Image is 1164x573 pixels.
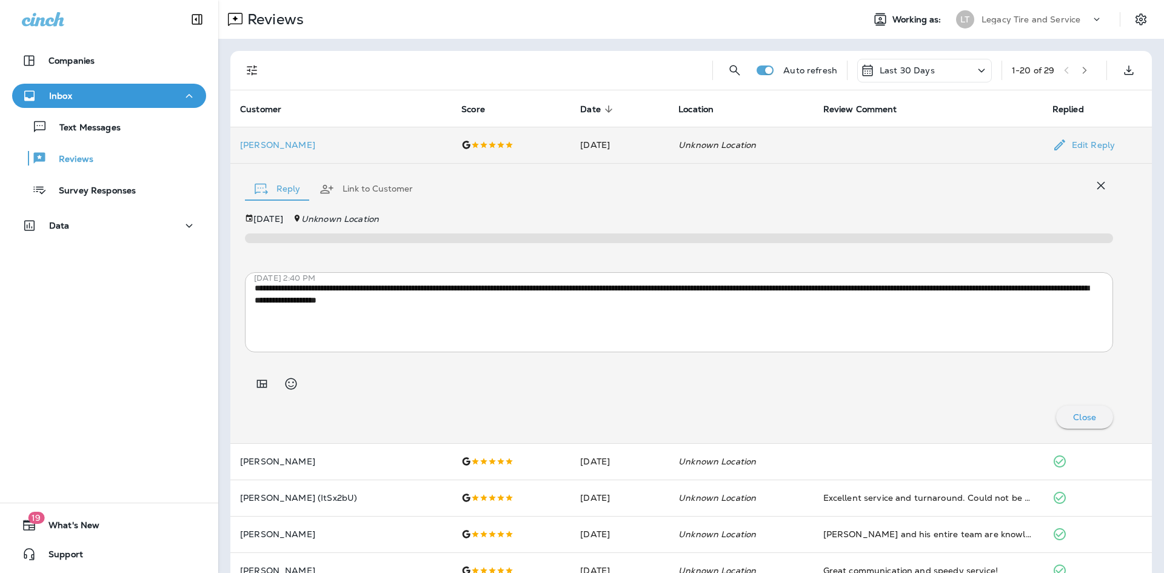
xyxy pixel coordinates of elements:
span: Review Comment [823,104,897,115]
p: Reviews [242,10,304,28]
p: Survey Responses [47,186,136,197]
div: Click to view Customer Drawer [240,140,442,150]
em: Unknown Location [678,492,756,503]
button: Settings [1130,8,1152,30]
div: Brian and his entire team are knowledgeable, friendly and gives fast and fair service [823,528,1033,540]
button: 19What's New [12,513,206,537]
button: Data [12,213,206,238]
em: Unknown Location [678,456,756,467]
button: Export as CSV [1117,58,1141,82]
p: [PERSON_NAME] [240,457,442,466]
em: Unknown Location [678,139,756,150]
p: Legacy Tire and Service [982,15,1080,24]
span: Location [678,104,714,115]
p: Data [49,221,70,230]
em: Unknown Location [678,529,756,540]
p: Close [1073,412,1096,422]
button: Collapse Sidebar [180,7,214,32]
button: Filters [240,58,264,82]
span: Location [678,104,729,115]
p: [PERSON_NAME] [240,140,442,150]
span: Score [461,104,485,115]
p: Reviews [47,154,93,166]
span: Customer [240,104,297,115]
span: Score [461,104,501,115]
button: Add in a premade template [250,372,274,396]
button: Link to Customer [310,167,423,211]
p: Text Messages [47,122,121,134]
p: [DATE] 2:40 PM [254,273,1122,283]
p: [DATE] [253,214,283,224]
span: Date [580,104,601,115]
td: [DATE] [570,127,669,163]
button: Reviews [12,146,206,171]
p: [PERSON_NAME] (ItSx2bU) [240,493,442,503]
span: Replied [1052,104,1084,115]
button: Companies [12,49,206,73]
span: Working as: [892,15,944,25]
p: Companies [48,56,95,65]
p: [PERSON_NAME] [240,529,442,539]
button: Reply [245,167,310,211]
p: Auto refresh [783,65,837,75]
div: 1 - 20 of 29 [1012,65,1054,75]
p: Last 30 Days [880,65,935,75]
span: Review Comment [823,104,913,115]
p: Edit Reply [1067,140,1115,150]
span: What's New [36,520,99,535]
span: 19 [28,512,44,524]
button: Survey Responses [12,177,206,203]
button: Inbox [12,84,206,108]
span: Replied [1052,104,1100,115]
p: Inbox [49,91,72,101]
button: Search Reviews [723,58,747,82]
button: Text Messages [12,114,206,139]
em: Unknown Location [301,213,379,224]
div: LT [956,10,974,28]
div: Excellent service and turnaround. Could not be happier. [823,492,1033,504]
td: [DATE] [570,516,669,552]
span: Date [580,104,617,115]
button: Close [1056,406,1113,429]
td: [DATE] [570,480,669,516]
button: Select an emoji [279,372,303,396]
span: Customer [240,104,281,115]
span: Support [36,549,83,564]
td: [DATE] [570,443,669,480]
button: Support [12,542,206,566]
